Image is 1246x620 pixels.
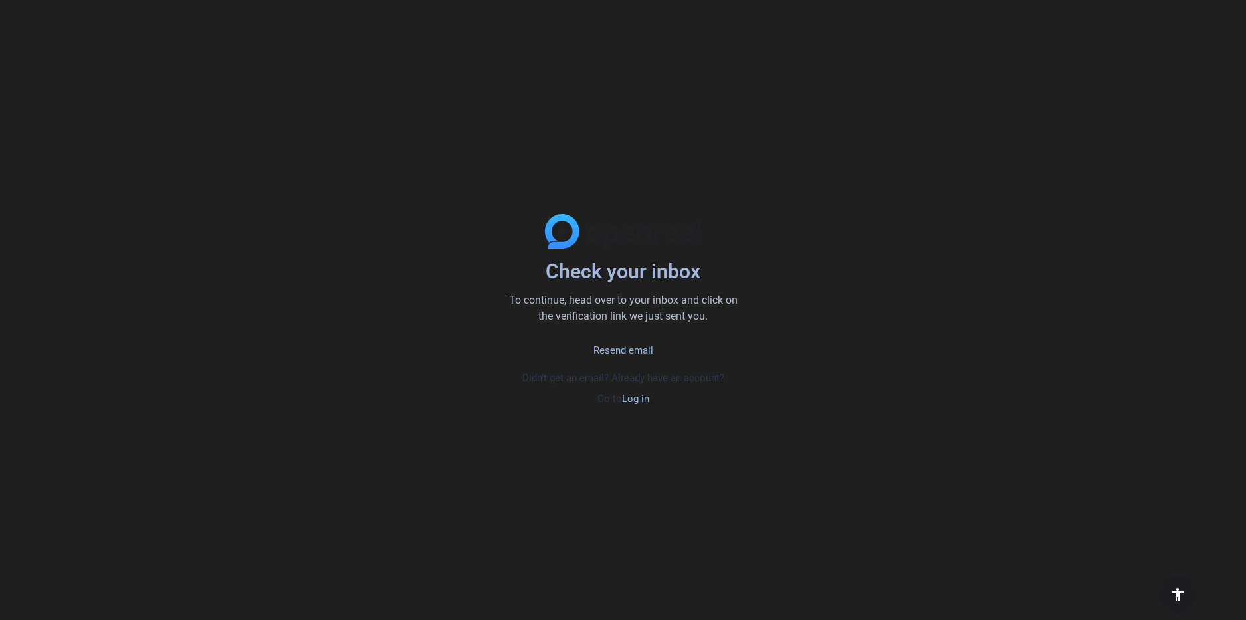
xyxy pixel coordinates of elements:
[545,214,701,249] img: blue-gradient.svg
[593,343,653,358] a: Resend email
[504,259,743,284] p: Check your inbox
[622,393,649,405] a: Log in
[597,393,649,405] span: Go to
[522,372,724,384] span: Didn't get an email? Already have an account?
[504,292,743,324] p: To continue, head over to your inbox and click on the verification link we just sent you.
[1170,587,1186,603] mat-icon: accessibility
